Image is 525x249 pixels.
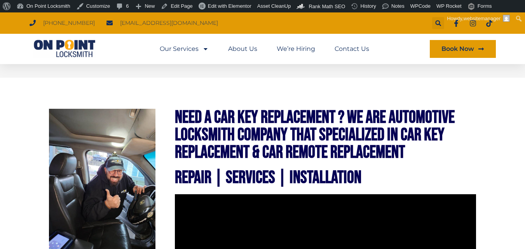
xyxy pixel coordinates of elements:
div: Search [432,17,444,29]
span: [EMAIL_ADDRESS][DOMAIN_NAME] [118,18,218,28]
h2: Repair | Services | Installation [175,169,476,186]
a: Contact Us [335,40,369,58]
span: [PHONE_NUMBER] [41,18,95,28]
span: Edit with Elementor [208,3,251,9]
nav: Menu [160,40,369,58]
a: Our Services [160,40,209,58]
h2: Need A Car key Replacement ? We Are Automotive Locksmith Company That Specialized In Car key Repl... [175,109,476,161]
span: Book Now [441,46,474,52]
span: websitemanager [464,16,501,21]
a: We’re Hiring [277,40,315,58]
a: Howdy, [444,12,513,25]
a: Book Now [430,40,496,58]
span: Rank Math SEO [309,3,345,9]
a: About Us [228,40,257,58]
